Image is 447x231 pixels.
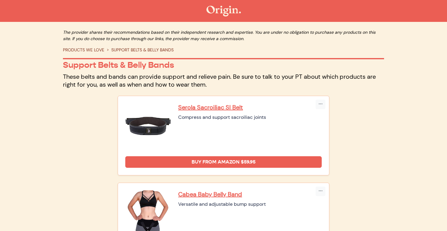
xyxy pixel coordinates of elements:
[125,103,171,149] img: Serola Sacroiliac SI Belt
[104,47,174,53] li: SUPPORT BELTS & BELLY BANDS
[178,190,322,198] a: Cabea Baby Belly Band
[178,103,322,111] a: Serola Sacroiliac SI Belt
[63,29,384,42] p: The provider shares their recommendations based on their independent research and expertise. You ...
[63,73,384,88] p: These belts and bands can provide support and relieve pain. Be sure to talk to your PT about whic...
[178,201,322,208] div: Versatile and adjustable bump support
[178,114,322,121] div: Compress and support sacroiliac joints
[125,156,322,168] a: Buy from Amazon $59.95
[63,60,384,70] p: Support Belts & Belly Bands
[206,6,241,16] img: The Origin Shop
[63,47,104,53] a: PRODUCTS WE LOVE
